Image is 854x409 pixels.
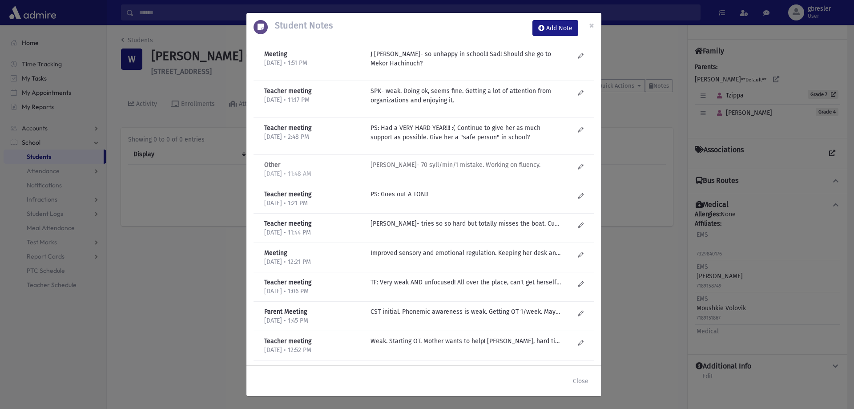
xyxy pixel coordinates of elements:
p: Weak. Starting OT. Mother wants to help! [PERSON_NAME], hard time falling asleep at night. [371,336,561,346]
b: Teacher meeting [264,87,311,95]
b: Teacher meeting [264,220,311,227]
b: Teacher meeting [264,337,311,345]
b: Teacher meeting [264,124,311,132]
button: Add Note [532,20,578,36]
p: [DATE] • 12:21 PM [264,258,362,267]
button: Close [567,373,594,389]
p: [PERSON_NAME]- tries so so hard but totally misses the boat. Cute and means so well. So weak. Can... [371,219,561,228]
b: Meeting [264,249,287,257]
span: × [589,19,594,32]
p: [DATE] • 12:52 PM [264,346,362,355]
b: Teacher meeting [264,279,311,286]
p: J [PERSON_NAME]- so unhappy in school!! Sad! Should she go to Mekor Hachinuch? [371,49,561,68]
b: Meeting [264,50,287,58]
p: [DATE] • 1:45 PM [264,316,362,325]
p: [DATE] • 1:51 PM [264,59,362,68]
p: [PERSON_NAME]- 70 syll/min/1 mistake. Working on fluency. [371,160,561,170]
p: SPK- weak. Doing ok, seems fine. Getting a lot of attention from organizations and enjoying it. [371,86,561,105]
h5: Student Notes [268,20,333,31]
p: TF: Very weak AND unfocused! All over the place, can't get herself together... YP: Needs to conti... [371,278,561,287]
p: [DATE] • 1:21 PM [264,199,362,208]
p: [DATE] • 1:06 PM [264,287,362,296]
b: Other [264,161,280,169]
p: PS: Had a VERY HARD YEAR!!! :( Continue to give her as much support as possible. Give her a "safe... [371,123,561,142]
b: Teacher meeting [264,190,311,198]
p: [DATE] • 11:17 PM [264,96,362,105]
p: [DATE] • 11:48 AM [264,170,362,178]
p: Improved sensory and emotional regulation. Keeping her desk and cubby more organized, progressed ... [371,248,561,258]
p: CST initial. Phonemic awareness is weak. Getting OT 1/week. Maybe E [GEOGRAPHIC_DATA] in addition... [371,307,561,316]
button: Close [582,13,601,38]
p: [DATE] • 11:44 PM [264,228,362,237]
p: PS: Goes out A TON!! [371,190,561,199]
p: [DATE] • 2:48 PM [264,133,362,142]
b: Parent Meeting [264,308,307,316]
